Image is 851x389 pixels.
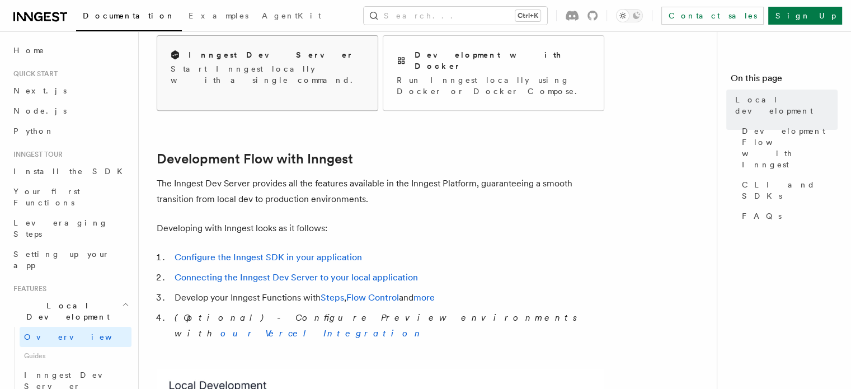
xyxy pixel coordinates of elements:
button: Search...Ctrl+K [364,7,547,25]
a: FAQs [737,206,838,226]
a: Setting up your app [9,244,131,275]
a: Local development [731,90,838,121]
p: The Inngest Dev Server provides all the features available in the Inngest Platform, guaranteeing ... [157,176,604,207]
a: Development with DockerRun Inngest locally using Docker or Docker Compose. [383,35,604,111]
a: Flow Control [346,292,399,303]
a: AgentKit [255,3,328,30]
span: Your first Functions [13,187,80,207]
span: Setting up your app [13,250,110,270]
button: Toggle dark mode [616,9,643,22]
a: Your first Functions [9,181,131,213]
span: Examples [189,11,248,20]
span: Local Development [9,300,122,322]
a: Documentation [76,3,182,31]
a: CLI and SDKs [737,175,838,206]
kbd: Ctrl+K [515,10,540,21]
a: Overview [20,327,131,347]
h2: Inngest Dev Server [189,49,354,60]
button: Local Development [9,296,131,327]
span: Documentation [83,11,175,20]
a: Development Flow with Inngest [737,121,838,175]
a: Configure the Inngest SDK in your application [175,252,362,263]
a: Connecting the Inngest Dev Server to your local application [175,272,418,283]
a: Steps [321,292,344,303]
a: Inngest Dev ServerStart Inngest locally with a single command. [157,35,378,111]
span: Overview [24,332,139,341]
span: Local development [735,94,838,116]
span: Leveraging Steps [13,218,108,238]
span: FAQs [742,210,782,222]
span: Node.js [13,106,67,115]
a: Install the SDK [9,161,131,181]
a: Sign Up [768,7,842,25]
a: more [413,292,435,303]
span: Quick start [9,69,58,78]
a: Examples [182,3,255,30]
a: Next.js [9,81,131,101]
em: (Optional) - Configure Preview environments with [175,312,584,339]
a: Contact sales [661,7,764,25]
h4: On this page [731,72,838,90]
span: Development Flow with Inngest [742,125,838,170]
span: CLI and SDKs [742,179,838,201]
span: Guides [20,347,131,365]
h2: Development with Docker [415,49,590,72]
a: Python [9,121,131,141]
a: our Vercel Integration [220,328,424,339]
a: Node.js [9,101,131,121]
span: Next.js [13,86,67,95]
span: AgentKit [262,11,321,20]
span: Python [13,126,54,135]
span: Inngest tour [9,150,63,159]
span: Install the SDK [13,167,129,176]
span: Features [9,284,46,293]
li: Develop your Inngest Functions with , and [171,290,604,306]
span: Home [13,45,45,56]
a: Home [9,40,131,60]
p: Run Inngest locally using Docker or Docker Compose. [397,74,590,97]
p: Start Inngest locally with a single command. [171,63,364,86]
a: Leveraging Steps [9,213,131,244]
p: Developing with Inngest looks as it follows: [157,221,604,236]
a: Development Flow with Inngest [157,151,353,167]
